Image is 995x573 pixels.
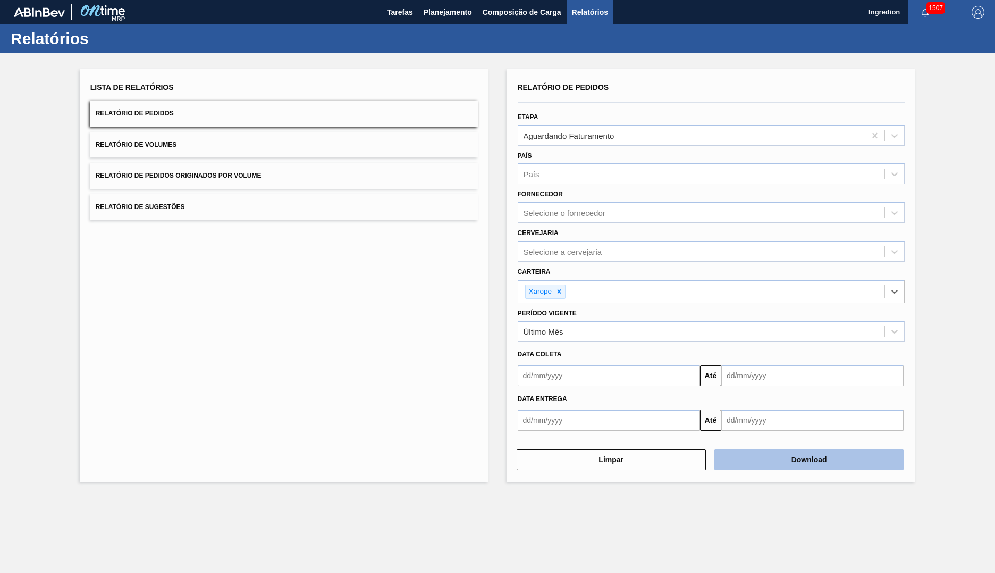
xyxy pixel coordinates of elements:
[518,351,562,358] span: Data coleta
[518,113,538,121] label: Etapa
[700,410,721,431] button: Até
[524,170,539,179] div: País
[524,327,563,336] div: Último Mês
[518,83,609,92] span: Relatório de Pedidos
[90,101,478,127] button: Relatório de Pedidos
[518,410,700,431] input: dd/mm/yyyy
[518,190,563,198] label: Fornecedor
[518,229,559,237] label: Cervejaria
[524,131,614,140] div: Aguardando Faturamento
[90,194,478,220] button: Relatório de Sugestões
[96,203,185,211] span: Relatório de Sugestões
[972,6,984,19] img: Logout
[90,83,174,92] span: Lista de Relatórios
[524,247,602,256] div: Selecione a cervejaria
[518,395,567,403] span: Data entrega
[524,209,605,218] div: Selecione o fornecedor
[424,6,472,19] span: Planejamento
[96,110,174,117] span: Relatório de Pedidos
[518,152,532,160] label: País
[572,6,608,19] span: Relatórios
[517,449,706,470] button: Limpar
[14,7,65,17] img: TNhmsLtSVTkK8tSr43FrP2fwEKptu5GPRR3wAAAABJRU5ErkJggg==
[721,365,904,386] input: dd/mm/yyyy
[526,285,554,298] div: Xarope
[926,2,945,14] span: 1507
[700,365,721,386] button: Até
[90,132,478,158] button: Relatório de Volumes
[908,5,942,20] button: Notificações
[387,6,413,19] span: Tarefas
[96,172,262,179] span: Relatório de Pedidos Originados por Volume
[518,268,551,276] label: Carteira
[518,365,700,386] input: dd/mm/yyyy
[721,410,904,431] input: dd/mm/yyyy
[714,449,904,470] button: Download
[518,310,577,317] label: Período Vigente
[11,32,199,45] h1: Relatórios
[483,6,561,19] span: Composição de Carga
[96,141,176,148] span: Relatório de Volumes
[90,163,478,189] button: Relatório de Pedidos Originados por Volume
